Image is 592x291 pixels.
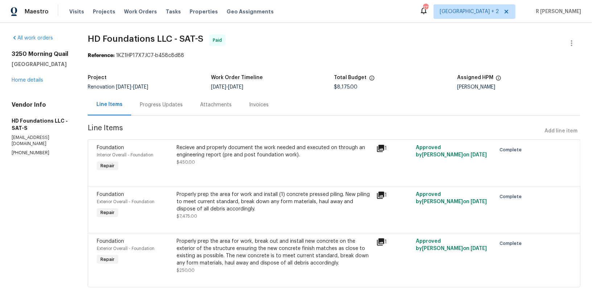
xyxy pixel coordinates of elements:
span: [DATE] [116,85,131,90]
span: Foundation [97,145,124,150]
span: [DATE] [471,199,487,204]
span: $250.00 [177,268,195,272]
h5: Work Order Timeline [211,75,263,80]
h5: Assigned HPM [457,75,493,80]
div: Progress Updates [140,101,183,108]
span: Foundation [97,239,124,244]
span: [DATE] [471,246,487,251]
span: R [PERSON_NAME] [533,8,581,15]
span: $8,175.00 [334,85,358,90]
span: Approved by [PERSON_NAME] on [416,239,487,251]
span: Approved by [PERSON_NAME] on [416,145,487,157]
span: [DATE] [471,152,487,157]
div: Line Items [96,101,123,108]
div: 1 [376,191,412,200]
span: Visits [69,8,84,15]
span: The hpm assigned to this work order. [496,75,501,85]
span: - [116,85,148,90]
span: HD Foundations LLC - SAT-S [88,34,203,43]
div: Invoices [249,101,269,108]
span: Geo Assignments [227,8,274,15]
p: [PHONE_NUMBER] [12,150,70,156]
span: Repair [98,256,117,263]
span: Interior Overall - Foundation [97,153,153,157]
span: Complete [500,193,525,200]
span: [DATE] [133,85,148,90]
h5: Project [88,75,107,80]
span: Renovation [88,85,148,90]
div: 177 [423,4,428,12]
span: Foundation [97,192,124,197]
span: $450.00 [177,160,195,164]
span: Properties [190,8,218,15]
div: Properly prep the area for work, break out and install new concrete on the exterior of the struct... [177,238,372,267]
span: Exterior Overall - Foundation [97,200,154,204]
span: Complete [500,146,525,153]
div: Recieve and properly document the work needed and executed on through an engineering report (pre ... [177,144,372,159]
span: Work Orders [124,8,157,15]
span: Approved by [PERSON_NAME] on [416,192,487,204]
p: [EMAIL_ADDRESS][DOMAIN_NAME] [12,135,70,147]
span: [GEOGRAPHIC_DATA] + 2 [440,8,499,15]
span: Tasks [166,9,181,14]
span: [DATE] [211,85,226,90]
h5: [GEOGRAPHIC_DATA] [12,61,70,68]
span: Exterior Overall - Foundation [97,246,154,251]
span: Repair [98,162,117,169]
span: $7,475.00 [177,214,197,218]
h4: Vendor Info [12,101,70,108]
span: Repair [98,209,117,216]
div: 1KZ1HP17X7JC7-b458c8d88 [88,52,580,59]
span: The total cost of line items that have been proposed by Opendoor. This sum includes line items th... [369,75,375,85]
span: Complete [500,240,525,247]
h5: Total Budget [334,75,367,80]
a: All work orders [12,36,53,41]
h5: HD Foundations LLC - SAT-S [12,117,70,132]
span: - [211,85,243,90]
span: Projects [93,8,115,15]
div: 1 [376,238,412,246]
div: [PERSON_NAME] [457,85,580,90]
span: Line Items [88,124,542,138]
span: Paid [213,37,225,44]
b: Reference: [88,53,115,58]
a: Home details [12,78,43,83]
h2: 3250 Morning Quail [12,50,70,58]
div: Attachments [200,101,232,108]
span: Maestro [25,8,49,15]
div: 1 [376,144,412,153]
span: [DATE] [228,85,243,90]
div: Properly prep the area for work and install (1) concrete pressed piling. New piling to meet curre... [177,191,372,213]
